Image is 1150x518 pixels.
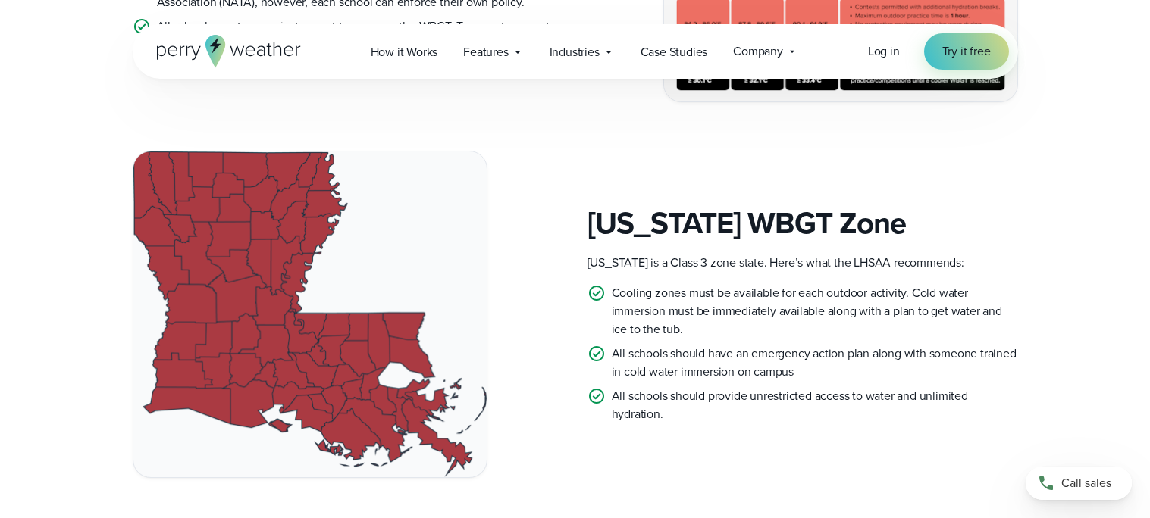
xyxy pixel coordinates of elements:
a: How it Works [358,36,451,67]
a: Call sales [1026,467,1132,500]
span: Company [733,42,783,61]
a: Try it free [924,33,1009,70]
p: All schools should provide unrestricted access to water and unlimited hydration. [612,387,1018,423]
span: Case Studies [641,43,708,61]
span: Try it free [942,42,991,61]
a: Case Studies [628,36,721,67]
span: How it Works [371,43,438,61]
span: Features [463,43,508,61]
p: Cooling zones must be available for each outdoor activity. Cold water immersion must be immediate... [612,284,1018,339]
span: Industries [550,43,600,61]
p: [US_STATE] is a Class 3 zone state. Here’s what the LHSAA recommends: [588,254,1018,272]
p: All schools must use an instrument to measure the WBGT. Temperature must be taken 30 mins prior t... [157,17,563,72]
span: Call sales [1061,474,1111,492]
img: Louisiana WBGT [133,151,487,476]
h3: [US_STATE] WBGT Zone [588,205,1018,242]
span: Log in [868,42,900,60]
p: All schools should have an emergency action plan along with someone trained in cold water immersi... [612,345,1018,381]
a: Log in [868,42,900,61]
